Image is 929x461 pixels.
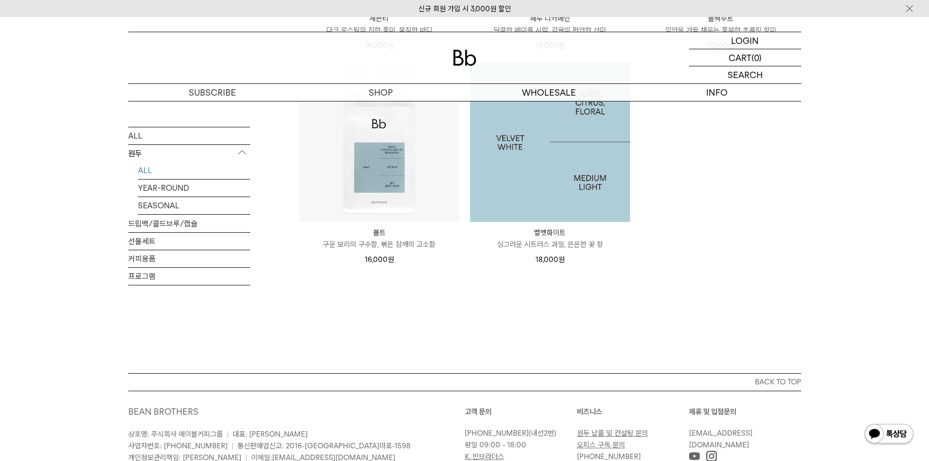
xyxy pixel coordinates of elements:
p: 고객 문의 [465,406,577,418]
a: 벨벳화이트 [470,62,630,222]
p: (0) [751,49,762,66]
a: BEAN BROTHERS [128,406,198,417]
img: 로고 [453,50,476,66]
p: INFO [633,84,801,101]
a: YEAR-ROUND [138,180,250,197]
a: LOGIN [689,32,801,49]
a: [PHONE_NUMBER] [577,452,641,461]
p: 비즈니스 [577,406,689,418]
a: 선물세트 [128,233,250,250]
a: SUBSCRIBE [128,84,296,101]
p: 제휴 및 입점문의 [689,406,801,418]
span: | [232,441,234,450]
p: 싱그러운 시트러스 과일, 은은한 꽃 향 [470,239,630,250]
p: 벨벳화이트 [470,227,630,239]
a: 커피용품 [128,250,250,267]
a: 몰트 구운 보리의 구수함, 볶은 참깨의 고소함 [299,227,459,250]
a: ALL [138,162,250,179]
p: 평일 09:00 - 18:00 [465,439,572,451]
p: 구운 보리의 구수함, 볶은 참깨의 고소함 [299,239,459,250]
img: 카카오톡 채널 1:1 채팅 버튼 [864,423,914,446]
span: 대표: [PERSON_NAME] [233,430,308,439]
span: 원 [558,255,565,264]
button: BACK TO TOP [128,373,801,391]
img: 몰트 [299,62,459,222]
p: SEARCH [728,66,763,83]
a: 드립백/콜드브루/캡슐 [128,215,250,232]
a: [PHONE_NUMBER] [465,429,529,438]
p: LOGIN [731,32,759,49]
img: 1000000025_add2_054.jpg [470,62,630,222]
a: [EMAIL_ADDRESS][DOMAIN_NAME] [689,429,752,449]
a: 프로그램 [128,268,250,285]
p: WHOLESALE [465,84,633,101]
span: 18,000 [535,255,565,264]
a: 원두 납품 및 컨설팅 문의 [577,429,648,438]
p: 원두 [128,145,250,162]
a: K. 빈브라더스 [465,452,504,461]
p: 몰트 [299,227,459,239]
a: 벨벳화이트 싱그러운 시트러스 과일, 은은한 꽃 향 [470,227,630,250]
a: SHOP [296,84,465,101]
span: 16,000 [365,255,394,264]
a: SEASONAL [138,197,250,214]
a: ALL [128,127,250,144]
span: | [227,430,229,439]
span: 통신판매업신고: 2016-[GEOGRAPHIC_DATA]마포-1598 [237,441,411,450]
span: 상호명: 주식회사 에이블커피그룹 [128,430,223,439]
span: 원 [388,255,394,264]
a: 오피스 구독 문의 [577,441,625,449]
a: CART (0) [689,49,801,66]
p: CART [729,49,751,66]
p: (내선2번) [465,427,572,439]
a: 신규 회원 가입 시 3,000원 할인 [418,4,511,13]
span: 사업자번호: [PHONE_NUMBER] [128,441,228,450]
